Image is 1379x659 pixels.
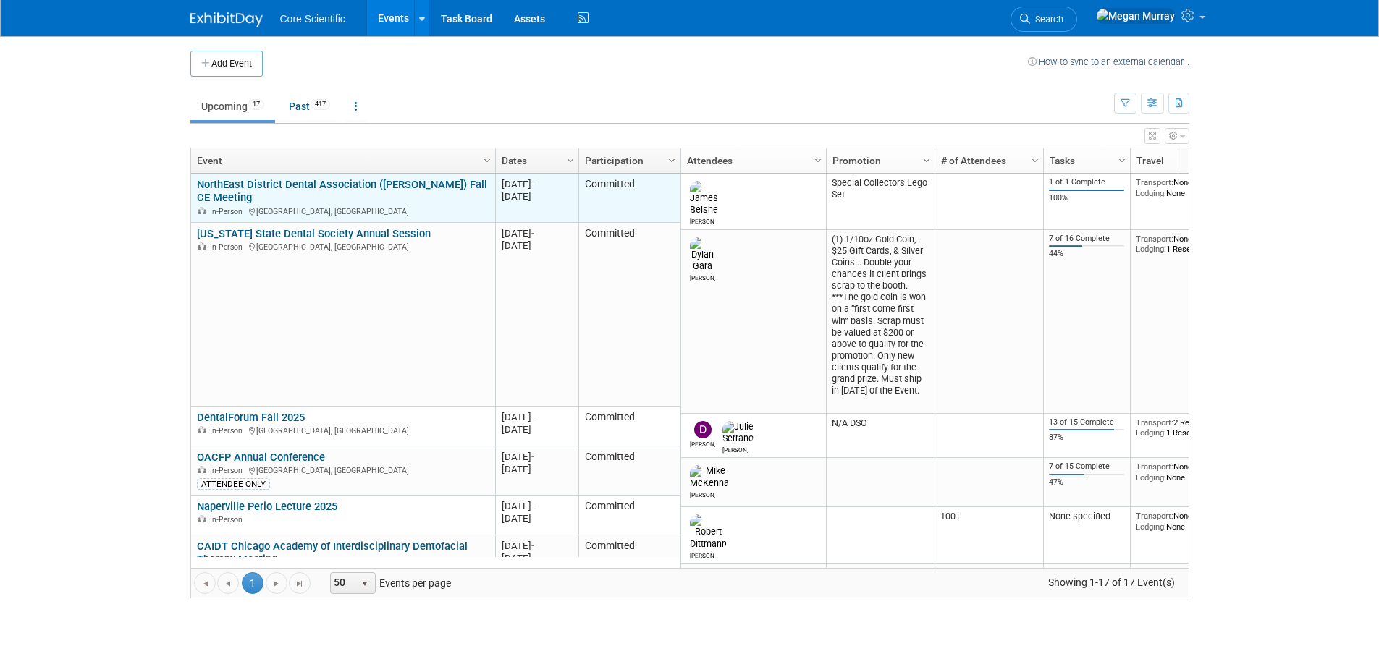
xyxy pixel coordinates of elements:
a: Search [1011,7,1077,32]
span: Lodging: [1136,244,1166,254]
img: Mike McKenna [690,465,729,488]
img: In-Person Event [198,426,206,433]
span: - [531,540,534,551]
a: Go to the previous page [217,572,239,594]
span: Column Settings [565,155,576,166]
td: Committed [578,496,680,535]
div: None None [1136,177,1240,198]
div: None None [1136,462,1240,482]
a: [US_STATE] State Dental Society Annual Session [197,227,431,240]
a: Tasks [1050,148,1121,173]
span: Go to the last page [294,578,305,590]
td: Committed [578,407,680,446]
span: In-Person [210,242,247,252]
div: [GEOGRAPHIC_DATA], [GEOGRAPHIC_DATA] [197,464,489,476]
a: Column Settings [562,148,578,170]
span: Transport: [1136,462,1173,472]
div: [DATE] [502,512,572,524]
td: Committed [578,223,680,407]
a: Participation [585,148,670,173]
td: Committed [578,174,680,223]
div: ATTENDEE ONLY [197,478,270,490]
span: - [531,501,534,511]
span: Showing 1-17 of 17 Event(s) [1034,572,1188,592]
span: In-Person [210,466,247,475]
span: In-Person [210,207,247,216]
span: Transport: [1136,234,1173,244]
span: Lodging: [1136,428,1166,438]
span: - [531,179,534,190]
td: 100+ [935,507,1043,564]
div: 1 of 1 Complete [1049,177,1124,187]
span: Transport: [1136,511,1173,521]
span: In-Person [210,515,247,524]
div: Dylan Gara [690,272,715,281]
img: ExhibitDay [190,12,263,27]
td: (1) 1/10oz Gold Coin, $25 Gift Cards, & Silver Coins... Double your chances if client brings scra... [826,230,935,414]
a: Column Settings [810,148,826,170]
img: In-Person Event [198,242,206,250]
div: 44% [1049,249,1124,259]
a: CAIDT Chicago Academy of Interdisciplinary Dentofacial Therapy Meeting [197,540,468,566]
div: [DATE] [502,227,572,239]
span: Transport: [1136,417,1173,428]
span: Core Scientific [280,13,345,25]
span: Go to the first page [199,578,211,590]
a: Go to the last page [289,572,311,594]
div: Mike McKenna [690,489,715,498]
div: Julie Serrano [722,444,748,454]
td: Committed [578,446,680,496]
a: Dates [502,148,569,173]
div: [DATE] [502,411,572,423]
div: 87% [1049,433,1124,443]
div: 7 of 15 Complete [1049,462,1124,472]
div: 47% [1049,477,1124,488]
span: In-Person [210,426,247,435]
div: [GEOGRAPHIC_DATA], [GEOGRAPHIC_DATA] [197,240,489,252]
span: Column Settings [1116,155,1128,166]
div: [DATE] [502,463,572,475]
a: Go to the first page [194,572,216,594]
div: None None [1136,511,1240,532]
a: Past417 [278,93,341,120]
span: - [531,451,534,462]
a: Column Settings [919,148,935,170]
span: 17 [248,99,264,110]
a: Naperville Perio Lecture 2025 [197,500,337,513]
div: [DATE] [502,423,572,435]
span: Events per page [311,572,465,594]
a: Column Settings [1027,148,1043,170]
img: In-Person Event [198,515,206,522]
span: Lodging: [1136,472,1166,482]
div: [DATE] [502,239,572,252]
div: [DATE] [502,178,572,190]
span: 50 [331,573,355,593]
img: Julie Serrano [722,421,754,444]
a: Event [197,148,486,173]
img: Dylan Gara [690,237,715,272]
button: Add Event [190,51,263,77]
span: - [531,412,534,422]
a: # of Attendees [941,148,1034,173]
span: Column Settings [1029,155,1041,166]
span: Go to the next page [271,578,282,590]
div: [GEOGRAPHIC_DATA], [GEOGRAPHIC_DATA] [197,424,489,436]
a: How to sync to an external calendar... [1028,56,1189,67]
span: Transport: [1136,177,1173,187]
img: Dan Boro [694,421,712,438]
img: Robert Dittmann [690,514,727,549]
img: In-Person Event [198,466,206,473]
span: Column Settings [481,155,493,166]
a: Attendees [687,148,817,173]
a: DentalForum Fall 2025 [197,411,305,424]
span: - [531,228,534,239]
img: Megan Murray [1096,8,1176,24]
a: Column Settings [479,148,495,170]
div: [DATE] [502,500,572,512]
div: None 1 Reservation [1136,234,1240,255]
a: Column Settings [1114,148,1130,170]
div: [DATE] [502,552,572,564]
span: Go to the previous page [222,578,234,590]
div: [DATE] [502,451,572,463]
div: 100% [1049,193,1124,203]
